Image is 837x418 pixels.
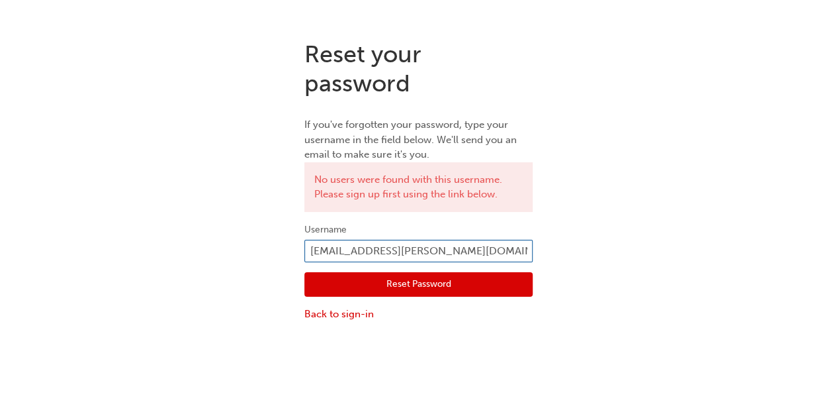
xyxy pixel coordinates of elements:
[304,307,533,322] a: Back to sign-in
[304,40,533,97] h1: Reset your password
[304,117,533,162] p: If you've forgotten your password, type your username in the field below. We'll send you an email...
[304,222,533,238] label: Username
[304,272,533,297] button: Reset Password
[304,240,533,262] input: Username
[304,162,533,212] div: No users were found with this username. Please sign up first using the link below.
